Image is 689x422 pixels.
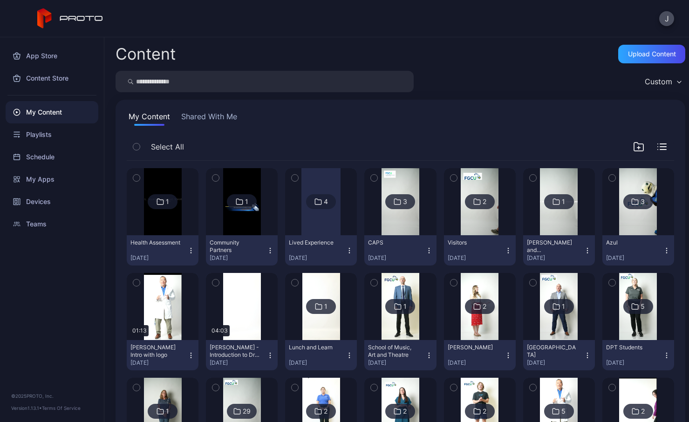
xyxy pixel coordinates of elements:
[527,344,578,359] div: Shady Rest Institute
[618,45,685,63] button: Upload Content
[127,235,198,265] button: Health Assessment[DATE]
[130,344,182,359] div: Dr Buhain Intro with logo
[368,359,425,367] div: [DATE]
[527,239,578,254] div: Wayne and Sharon Smith
[527,359,584,367] div: [DATE]
[245,197,248,206] div: 1
[324,302,327,311] div: 1
[166,197,169,206] div: 1
[6,67,98,89] a: Content Store
[606,344,657,351] div: DPT Students
[285,235,357,265] button: Lived Experience[DATE]
[641,197,645,206] div: 3
[628,50,676,58] div: Upload Content
[448,254,505,262] div: [DATE]
[602,235,674,265] button: Azul[DATE]
[210,239,261,254] div: Community Partners
[606,239,657,246] div: Azul
[6,191,98,213] a: Devices
[483,197,486,206] div: 2
[289,344,340,351] div: Lunch and Learn
[527,254,584,262] div: [DATE]
[166,407,169,415] div: 1
[602,340,674,370] button: DPT Students[DATE]
[641,407,645,415] div: 2
[289,239,340,246] div: Lived Experience
[6,168,98,191] a: My Apps
[42,405,81,411] a: Terms Of Service
[210,359,266,367] div: [DATE]
[403,302,407,311] div: 1
[210,344,261,359] div: Dr Joseph Buhain - Introduction to Dr Hologram
[448,359,505,367] div: [DATE]
[562,197,565,206] div: 1
[6,146,98,168] a: Schedule
[368,254,425,262] div: [DATE]
[206,235,278,265] button: Community Partners[DATE]
[606,359,663,367] div: [DATE]
[659,11,674,26] button: J
[6,123,98,146] a: Playlists
[243,407,251,415] div: 29
[130,254,187,262] div: [DATE]
[6,213,98,235] a: Teams
[483,407,486,415] div: 2
[324,407,327,415] div: 2
[403,407,407,415] div: 2
[179,111,239,126] button: Shared With Me
[448,344,499,351] div: Dr Melody Schmaltz
[562,302,565,311] div: 1
[151,141,184,152] span: Select All
[324,197,328,206] div: 4
[368,344,419,359] div: School of Music, Art and Theatre
[116,46,176,62] div: Content
[444,340,516,370] button: [PERSON_NAME][DATE]
[483,302,486,311] div: 2
[11,392,93,400] div: © 2025 PROTO, Inc.
[127,111,172,126] button: My Content
[210,254,266,262] div: [DATE]
[289,254,346,262] div: [DATE]
[640,71,685,92] button: Custom
[364,235,436,265] button: CAPS[DATE]
[285,340,357,370] button: Lunch and Learn[DATE]
[523,235,595,265] button: [PERSON_NAME] and [PERSON_NAME][DATE]
[6,45,98,67] a: App Store
[444,235,516,265] button: Visitors[DATE]
[403,197,407,206] div: 3
[127,340,198,370] button: [PERSON_NAME] Intro with logo[DATE]
[289,359,346,367] div: [DATE]
[523,340,595,370] button: [GEOGRAPHIC_DATA][DATE]
[368,239,419,246] div: CAPS
[561,407,566,415] div: 5
[645,77,672,86] div: Custom
[606,254,663,262] div: [DATE]
[206,340,278,370] button: [PERSON_NAME] - Introduction to Dr [PERSON_NAME][DATE]
[448,239,499,246] div: Visitors
[130,359,187,367] div: [DATE]
[641,302,645,311] div: 5
[130,239,182,246] div: Health Assessment
[364,340,436,370] button: School of Music, Art and Theatre[DATE]
[11,405,42,411] span: Version 1.13.1 •
[6,101,98,123] a: My Content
